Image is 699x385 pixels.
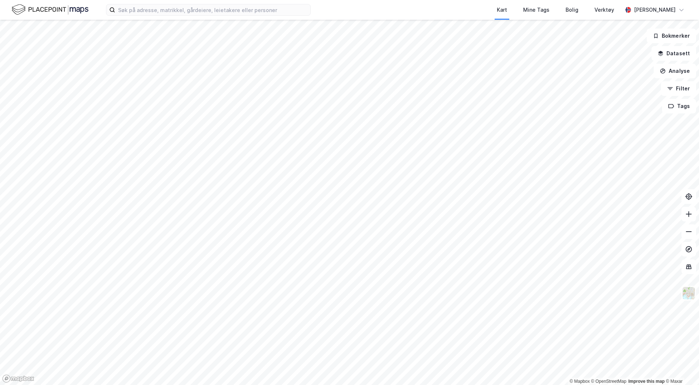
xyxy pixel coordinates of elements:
[634,5,676,14] div: [PERSON_NAME]
[662,350,699,385] iframe: Chat Widget
[566,5,578,14] div: Bolig
[115,4,310,15] input: Søk på adresse, matrikkel, gårdeiere, leietakere eller personer
[497,5,507,14] div: Kart
[12,3,88,16] img: logo.f888ab2527a4732fd821a326f86c7f29.svg
[594,5,614,14] div: Verktøy
[523,5,549,14] div: Mine Tags
[662,350,699,385] div: Kontrollprogram for chat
